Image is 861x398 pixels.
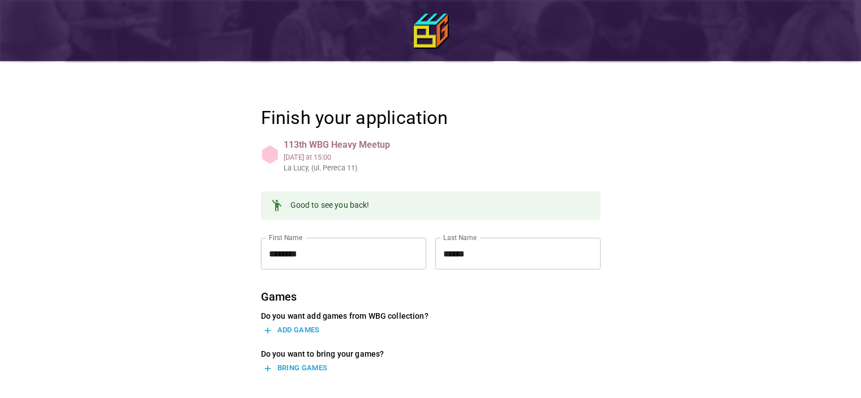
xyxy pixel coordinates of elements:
h4: Finish your application [261,106,601,129]
div: La Lucy, (ul. Pereca 11) [284,162,311,173]
button: Bring games [261,360,331,377]
div: 15:00 [314,153,331,161]
p: Do you want to bring your games? [261,348,601,360]
label: Last Name [443,233,477,242]
div: Good to see you back! [290,195,370,216]
div: [DATE] [284,153,304,161]
h6: Games [261,288,601,306]
p: Do you want add games from WBG collection? [261,310,601,322]
div: at [284,152,390,162]
img: icon64.png [414,14,448,48]
label: First Name [269,233,302,242]
button: Add games [261,322,323,339]
div: 113th WBG Heavy Meetup [284,138,390,152]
